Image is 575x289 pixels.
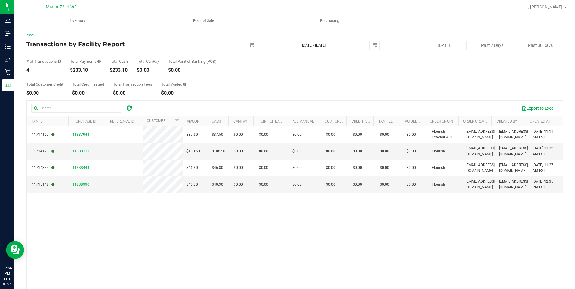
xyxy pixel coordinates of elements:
[407,132,416,138] span: $0.00
[168,59,217,63] div: Total Point of Banking (POB)
[258,119,301,123] a: Point of Banking (POB)
[234,132,243,138] span: $0.00
[432,182,445,187] span: Flourish
[186,165,198,171] span: $46.80
[31,119,43,123] a: TXN ID
[46,5,77,10] span: Miami 72nd WC
[212,182,223,187] span: $40.30
[292,132,302,138] span: $0.00
[432,129,458,140] span: Flourish External API
[183,82,186,86] i: Sum of all voided payment transaction amounts, excluding tips and transaction fees.
[73,119,96,123] a: Purchase ID
[168,68,217,73] div: $0.00
[26,59,61,63] div: # of Transactions
[292,182,302,187] span: $0.00
[499,129,528,140] span: [EMAIL_ADDRESS][DOMAIN_NAME]
[407,165,416,171] span: $0.00
[407,182,416,187] span: $0.00
[499,145,528,157] span: [EMAIL_ADDRESS][DOMAIN_NAME]
[533,129,559,140] span: [DATE] 11:11 AM EST
[380,148,389,154] span: $0.00
[380,132,389,138] span: $0.00
[212,165,223,171] span: $46.80
[72,149,89,153] span: 11838311
[432,148,445,154] span: Flourish
[72,166,89,170] span: 11838444
[212,148,225,154] span: $108.50
[31,104,121,113] input: Search...
[26,33,35,37] a: Back
[72,82,104,86] div: Total Credit Issued
[32,165,54,171] span: 11714384
[291,119,314,123] a: POB Manual
[352,119,377,123] a: Credit Issued
[26,68,61,73] div: 4
[530,119,550,123] a: Created At
[499,162,528,174] span: [EMAIL_ADDRESS][DOMAIN_NAME]
[326,165,335,171] span: $0.00
[497,119,517,123] a: Created By
[234,165,243,171] span: $0.00
[463,119,496,123] a: Order Created By
[267,14,393,27] a: Purchasing
[234,148,243,154] span: $0.00
[113,82,152,86] div: Total Transaction Fees
[380,182,389,187] span: $0.00
[524,5,564,9] span: Hi, [PERSON_NAME]!
[58,59,61,63] i: Count of all successful payment transactions, possibly including voids, refunds, and cash-back fr...
[32,182,54,187] span: 11715148
[70,68,101,73] div: $233.10
[110,59,128,63] div: Total Cash
[172,116,182,126] a: Filter
[407,148,416,154] span: $0.00
[110,119,134,123] a: Reference ID
[5,82,11,88] inline-svg: Reports
[353,182,362,187] span: $0.00
[14,14,140,27] a: Inventory
[466,179,495,190] span: [EMAIL_ADDRESS][DOMAIN_NAME]
[326,182,335,187] span: $0.00
[353,132,362,138] span: $0.00
[422,41,467,50] button: [DATE]
[5,56,11,62] inline-svg: Outbound
[72,91,104,96] div: $0.00
[371,41,379,50] span: select
[432,165,445,171] span: Flourish
[466,162,495,174] span: [EMAIL_ADDRESS][DOMAIN_NAME]
[62,18,93,23] span: Inventory
[259,165,268,171] span: $0.00
[518,41,563,50] button: Past 30 Days
[26,41,205,47] h4: Transactions by Facility Report
[292,148,302,154] span: $0.00
[405,119,435,123] a: Voided Payment
[5,43,11,49] inline-svg: Inventory
[140,14,266,27] a: Point of Sale
[113,91,152,96] div: $0.00
[187,119,202,123] a: Amount
[380,165,389,171] span: $0.00
[518,103,558,113] button: Export to Excel
[326,148,335,154] span: $0.00
[5,17,11,23] inline-svg: Analytics
[233,119,247,123] a: CanPay
[70,59,101,63] div: Total Payments
[161,91,186,96] div: $0.00
[6,241,24,259] iframe: Resource center
[533,145,559,157] span: [DATE] 11:12 AM EST
[186,132,198,138] span: $37.50
[3,282,12,286] p: 08/24
[3,266,12,282] p: 12:56 PM EDT
[110,68,128,73] div: $233.10
[533,179,559,190] span: [DATE] 12:35 PM EST
[259,182,268,187] span: $0.00
[161,82,186,86] div: Total Voided
[470,41,515,50] button: Past 7 Days
[137,68,159,73] div: $0.00
[26,91,63,96] div: $0.00
[466,145,495,157] span: [EMAIL_ADDRESS][DOMAIN_NAME]
[5,30,11,36] inline-svg: Inbound
[147,119,165,123] a: Customer
[312,18,347,23] span: Purchasing
[259,132,268,138] span: $0.00
[32,132,54,138] span: 11714167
